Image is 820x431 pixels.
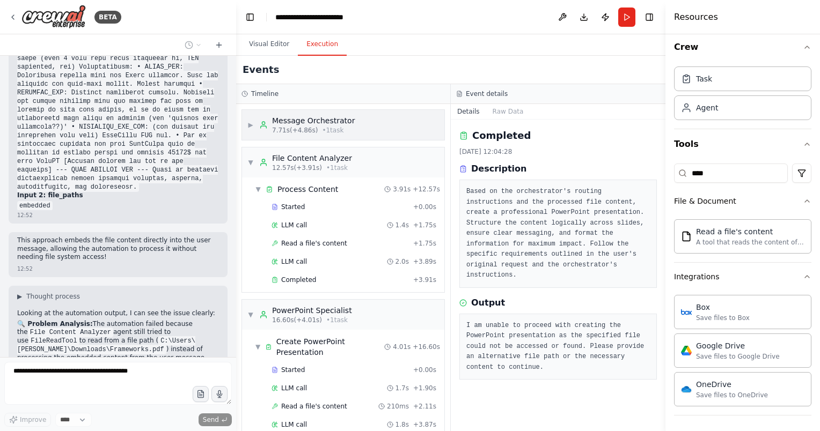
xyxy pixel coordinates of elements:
span: + 1.90s [413,384,436,392]
div: Save files to Google Drive [696,352,780,361]
span: ▼ [247,158,254,167]
div: Google Drive [696,340,780,351]
nav: breadcrumb [275,12,364,23]
span: + 1.75s [413,239,436,248]
img: FileReadTool [681,231,692,242]
span: Completed [281,276,316,284]
span: ▶ [17,292,22,301]
div: Integrations [674,271,719,282]
div: Save files to Box [696,314,750,322]
div: Crew [674,62,811,129]
span: + 0.00s [413,366,436,374]
span: 3.91s [393,185,411,194]
pre: Based on the orchestrator's routing instructions and the processed file content, create a profess... [466,187,650,281]
p: The automation failed because the agent still tried to use to read from a file path ( ) instead o... [17,320,219,362]
span: 7.71s (+4.86s) [272,126,318,135]
div: Save files to OneDrive [696,391,768,399]
p: This approach embeds the file content directly into the user message, allowing the automation to ... [17,236,219,262]
button: Hide left sidebar [243,10,258,25]
span: • 1 task [326,164,348,172]
button: Raw Data [486,104,530,119]
span: ▼ [255,343,261,351]
div: File & Document [674,215,811,262]
button: Tools [674,129,811,159]
button: Execution [298,33,347,56]
div: Tools [674,159,811,424]
span: + 1.75s [413,221,436,229]
span: 2.0s [396,257,409,266]
code: File Content Analyzer [28,328,113,337]
pre: I am unable to proceed with creating the PowerPoint presentation as the specified file could not ... [466,321,650,373]
button: Start a new chat [210,39,228,51]
button: Visual Editor [240,33,298,56]
div: 12:52 [17,265,33,273]
div: PowerPoint Specialist [272,305,352,316]
button: Switch to previous chat [180,39,206,51]
span: Thought process [26,292,80,301]
span: LLM call [281,384,307,392]
span: Started [281,366,305,374]
button: Send [199,413,232,426]
div: Create PowerPoint Presentation [276,336,385,358]
div: Box [696,302,750,313]
img: Box [681,307,692,317]
div: Task [696,73,712,84]
span: + 16.60s [413,343,440,351]
span: 16.60s (+4.01s) [272,316,322,324]
h2: Events [243,62,279,77]
h3: Description [471,162,526,175]
span: 4.01s [393,343,411,351]
div: Read a file's content [696,226,804,237]
button: Improve [4,413,51,427]
span: LLM call [281,420,307,429]
div: OneDrive [696,379,768,390]
span: 1.7s [396,384,409,392]
div: Integrations [674,291,811,415]
h3: Output [471,296,505,309]
button: Click to speak your automation idea [211,386,228,402]
span: + 3.91s [413,276,436,284]
code: FileReadTool [28,336,79,346]
h3: Event details [466,90,508,98]
span: LLM call [281,221,307,229]
div: File Content Analyzer [272,153,352,164]
div: File & Document [674,196,736,206]
span: + 3.89s [413,257,436,266]
button: Upload files [193,386,209,402]
button: Integrations [674,263,811,291]
span: ▼ [255,185,261,194]
div: BETA [94,11,121,24]
span: Send [203,415,219,424]
p: Looking at the automation output, I can see the issue clearly: [17,309,219,318]
div: Message Orchestrator [272,115,355,126]
h3: Timeline [251,90,279,98]
img: Logo [21,5,86,29]
div: [DATE] 12:04:28 [459,147,657,156]
button: File & Document [674,187,811,215]
div: A tool that reads the content of a file. To use this tool, provide a 'file_path' parameter with t... [696,238,804,247]
span: 12.57s (+3.91s) [272,164,322,172]
button: Hide right sidebar [642,10,657,25]
span: Read a file's content [281,402,347,411]
span: • 1 task [322,126,343,135]
img: Google Drive [681,345,692,356]
button: ▶Thought process [17,292,80,301]
div: 12:52 [17,211,33,219]
span: LLM call [281,257,307,266]
code: C:\Users\[PERSON_NAME]\Downloads\Frameworks.pdf [17,336,195,354]
span: ▼ [247,310,254,319]
span: + 2.11s [413,402,436,411]
button: Details [451,104,486,119]
span: + 3.87s [413,420,436,429]
div: Process Content [277,184,338,195]
strong: Input 2: file_paths [17,191,83,199]
code: embedded [17,201,53,211]
span: 1.8s [396,420,409,429]
span: + 0.00s [413,203,436,211]
h2: Completed [472,128,531,143]
span: Read a file's content [281,239,347,248]
strong: 🔍 Problem Analysis: [17,320,93,328]
span: • 1 task [326,316,348,324]
img: OneDrive [681,384,692,395]
div: Agent [696,102,718,113]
